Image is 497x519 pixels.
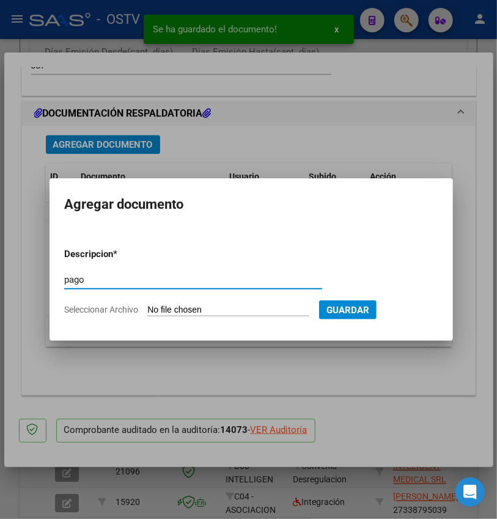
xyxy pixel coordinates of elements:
span: Seleccionar Archivo [64,305,138,314]
h2: Agregar documento [64,193,438,216]
div: Open Intercom Messenger [455,477,485,507]
p: Descripcion [64,247,177,261]
button: Guardar [319,300,377,319]
span: Guardar [326,305,369,316]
